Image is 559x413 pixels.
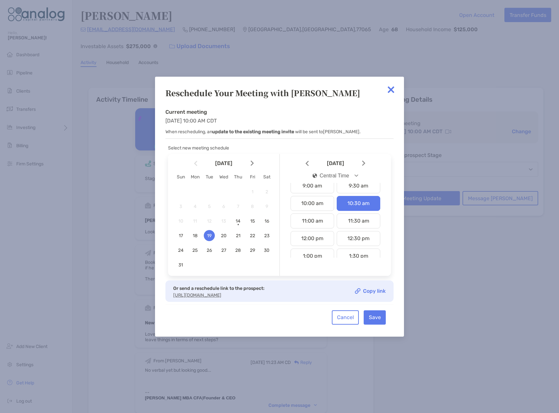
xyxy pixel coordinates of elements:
div: Thu [231,174,245,180]
span: 1 [247,189,258,195]
span: 9 [261,204,272,209]
div: 10:30 am [337,196,380,211]
div: Fri [245,174,260,180]
div: 9:30 am [337,178,380,193]
div: [DATE] 10:00 AM CDT [165,109,394,139]
span: 22 [247,233,258,239]
span: 13 [218,218,229,224]
button: Cancel [332,310,359,325]
img: icon [313,173,317,178]
span: 28 [233,248,244,253]
span: 7 [233,204,244,209]
span: Select new meeting schedule [168,145,229,151]
div: 12:30 pm [337,231,380,246]
button: iconCentral Time [307,168,364,183]
div: 10:00 am [291,196,334,211]
span: 29 [247,248,258,253]
div: 12:00 pm [291,231,334,246]
div: 9:00 am [291,178,334,193]
img: close modal icon [384,83,397,96]
span: 27 [218,248,229,253]
span: 11 [189,218,201,224]
span: 6 [218,204,229,209]
span: [DATE] [199,161,249,166]
b: update to the existing meeting invite [212,129,294,135]
span: 30 [261,248,272,253]
span: 10 [175,218,186,224]
div: Sun [174,174,188,180]
span: 2 [261,189,272,195]
img: Arrow icon [305,161,309,166]
div: Reschedule Your Meeting with [PERSON_NAME] [165,87,394,98]
span: 25 [189,248,201,253]
img: Arrow icon [194,161,197,166]
span: 17 [175,233,186,239]
div: 1:00 pm [291,249,334,264]
span: 16 [261,218,272,224]
button: Save [364,310,386,325]
div: Wed [216,174,231,180]
span: 5 [204,204,215,209]
span: 24 [175,248,186,253]
div: Tue [202,174,216,180]
span: [DATE] [310,161,361,166]
p: When rescheduling, an will be sent to [PERSON_NAME] . [165,128,394,136]
span: 21 [233,233,244,239]
span: 3 [175,204,186,209]
span: 15 [247,218,258,224]
div: Sat [260,174,274,180]
div: Mon [188,174,202,180]
div: 1:30 pm [337,249,380,264]
p: Or send a reschedule link to the prospect: [173,284,265,292]
span: 18 [189,233,201,239]
span: 12 [204,218,215,224]
a: Copy link [355,288,386,294]
img: Arrow icon [251,161,254,166]
span: 31 [175,262,186,268]
div: 11:30 am [337,213,380,228]
span: 14 [233,218,244,224]
h4: Current meeting [165,109,394,115]
span: 4 [189,204,201,209]
img: Arrow icon [362,161,365,166]
span: 19 [204,233,215,239]
span: 20 [218,233,229,239]
span: 26 [204,248,215,253]
div: 11:00 am [291,213,334,228]
img: Copy link icon [355,288,360,294]
div: Central Time [313,173,349,179]
span: 8 [247,204,258,209]
span: 23 [261,233,272,239]
img: Open dropdown arrow [355,174,358,177]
